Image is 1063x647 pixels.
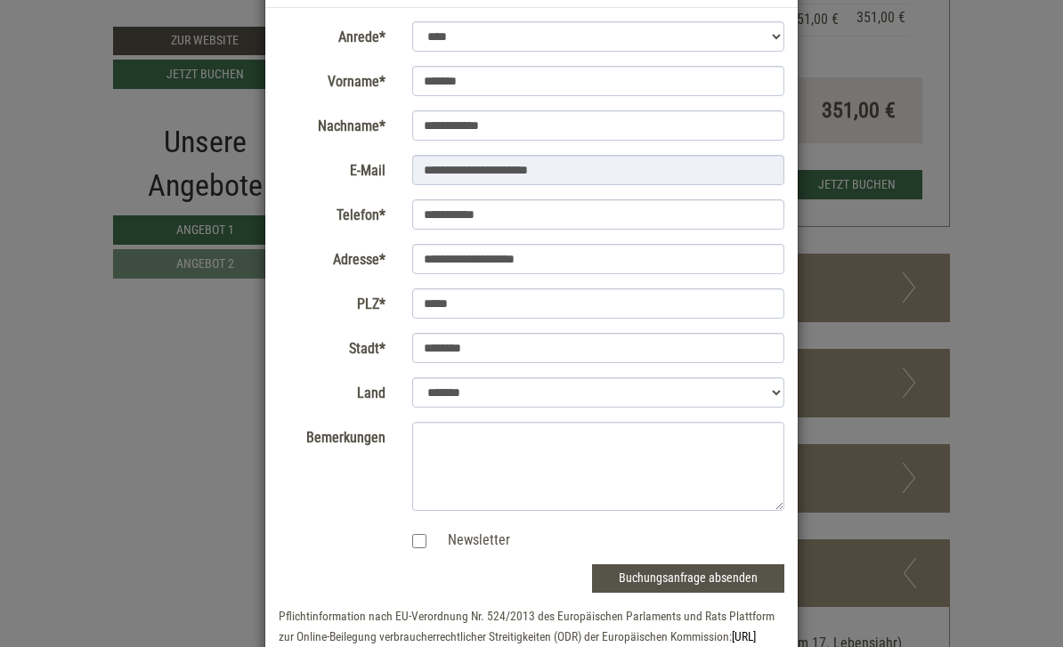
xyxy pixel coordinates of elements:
[265,199,399,226] label: Telefon*
[265,66,399,93] label: Vorname*
[265,155,399,182] label: E-Mail
[265,377,399,404] label: Land
[430,530,510,551] label: Newsletter
[265,110,399,137] label: Nachname*
[265,244,399,271] label: Adresse*
[592,564,784,593] button: Buchungsanfrage absenden
[265,21,399,48] label: Anrede*
[265,422,399,449] label: Bemerkungen
[265,333,399,360] label: Stadt*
